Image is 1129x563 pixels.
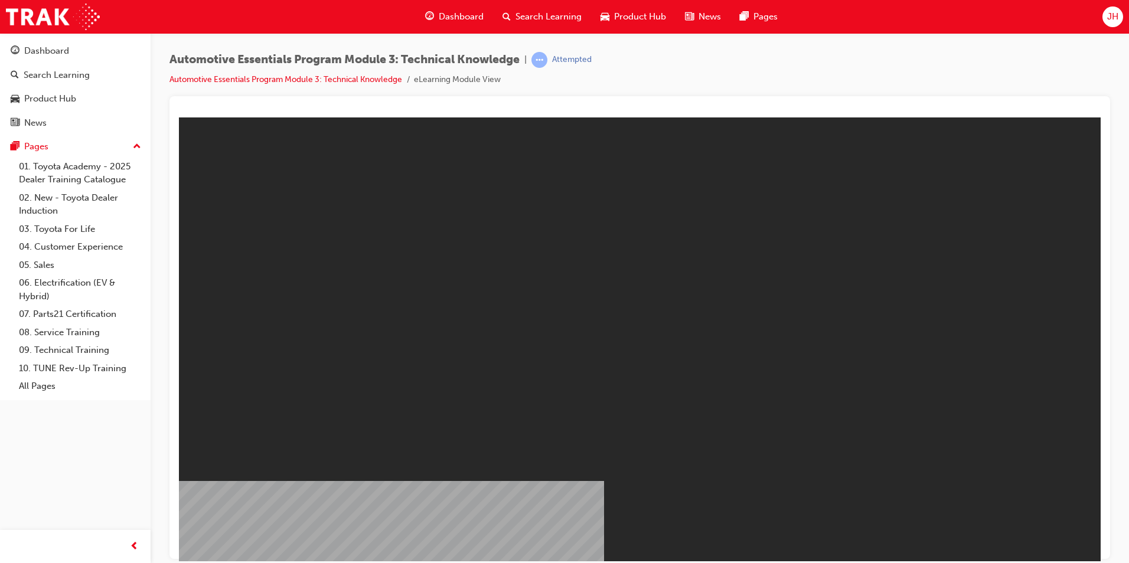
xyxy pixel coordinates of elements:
[740,9,749,24] span: pages-icon
[24,140,48,153] div: Pages
[14,305,146,323] a: 07. Parts21 Certification
[24,68,90,82] div: Search Learning
[1107,10,1118,24] span: JH
[5,64,146,86] a: Search Learning
[11,94,19,104] span: car-icon
[14,256,146,274] a: 05. Sales
[14,158,146,189] a: 01. Toyota Academy - 2025 Dealer Training Catalogue
[11,142,19,152] span: pages-icon
[730,5,787,29] a: pages-iconPages
[14,323,146,342] a: 08. Service Training
[24,92,76,106] div: Product Hub
[169,74,402,84] a: Automotive Essentials Program Module 3: Technical Knowledge
[614,10,666,24] span: Product Hub
[6,4,100,30] img: Trak
[169,53,520,67] span: Automotive Essentials Program Module 3: Technical Knowledge
[515,10,582,24] span: Search Learning
[11,118,19,129] span: news-icon
[493,5,591,29] a: search-iconSearch Learning
[502,9,511,24] span: search-icon
[14,189,146,220] a: 02. New - Toyota Dealer Induction
[552,54,592,66] div: Attempted
[11,70,19,81] span: search-icon
[14,377,146,395] a: All Pages
[524,53,527,67] span: |
[130,539,139,554] span: prev-icon
[133,139,141,155] span: up-icon
[5,136,146,158] button: Pages
[601,9,609,24] span: car-icon
[14,238,146,256] a: 04. Customer Experience
[5,40,146,62] a: Dashboard
[753,10,778,24] span: Pages
[24,116,47,130] div: News
[531,52,547,68] span: learningRecordVerb_ATTEMPT-icon
[14,220,146,238] a: 03. Toyota For Life
[14,359,146,378] a: 10. TUNE Rev-Up Training
[416,5,493,29] a: guage-iconDashboard
[14,341,146,359] a: 09. Technical Training
[1102,6,1123,27] button: JH
[414,73,501,87] li: eLearning Module View
[14,274,146,305] a: 06. Electrification (EV & Hybrid)
[439,10,484,24] span: Dashboard
[24,44,69,58] div: Dashboard
[5,112,146,134] a: News
[699,10,721,24] span: News
[685,9,694,24] span: news-icon
[425,9,434,24] span: guage-icon
[5,88,146,110] a: Product Hub
[676,5,730,29] a: news-iconNews
[591,5,676,29] a: car-iconProduct Hub
[11,46,19,57] span: guage-icon
[5,38,146,136] button: DashboardSearch LearningProduct HubNews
